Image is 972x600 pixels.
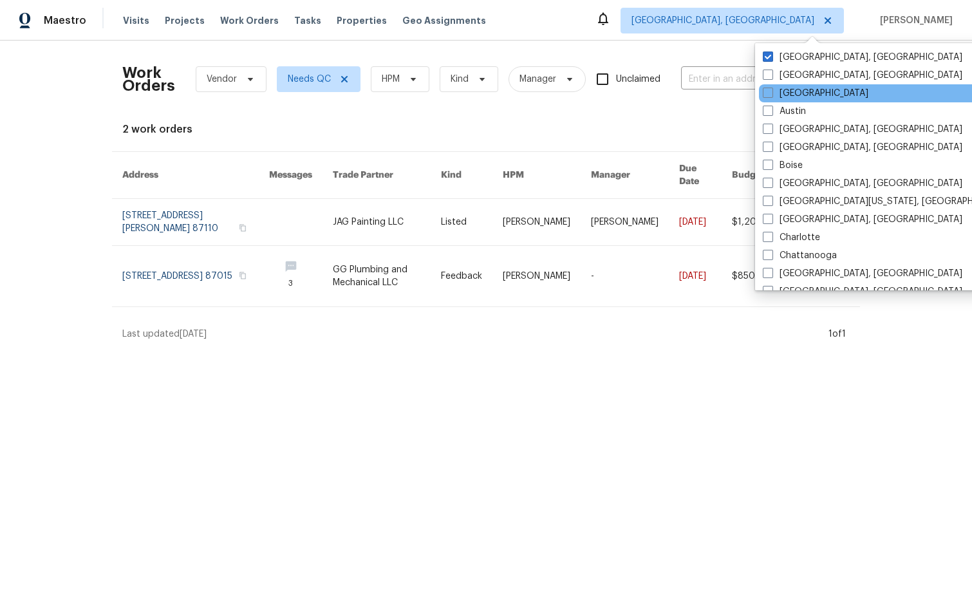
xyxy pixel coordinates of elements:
div: 2 work orders [122,123,850,136]
td: JAG Painting LLC [322,199,431,246]
h2: Work Orders [122,66,175,92]
th: Manager [581,152,669,199]
label: [GEOGRAPHIC_DATA], [GEOGRAPHIC_DATA] [763,141,962,154]
td: [PERSON_NAME] [492,246,581,307]
span: Work Orders [220,14,279,27]
label: [GEOGRAPHIC_DATA], [GEOGRAPHIC_DATA] [763,69,962,82]
label: [GEOGRAPHIC_DATA], [GEOGRAPHIC_DATA] [763,267,962,280]
span: Properties [337,14,387,27]
td: GG Plumbing and Mechanical LLC [322,246,431,307]
td: Feedback [431,246,492,307]
label: [GEOGRAPHIC_DATA], [GEOGRAPHIC_DATA] [763,51,962,64]
button: Copy Address [237,270,248,281]
span: Geo Assignments [402,14,486,27]
label: [GEOGRAPHIC_DATA] [763,87,868,100]
td: Listed [431,199,492,246]
td: - [581,246,669,307]
span: Needs QC [288,73,331,86]
span: [PERSON_NAME] [875,14,953,27]
label: Chattanooga [763,249,837,262]
div: 1 of 1 [828,328,846,341]
th: HPM [492,152,581,199]
label: [GEOGRAPHIC_DATA], [GEOGRAPHIC_DATA] [763,213,962,226]
span: Manager [519,73,556,86]
th: Messages [259,152,322,199]
td: [PERSON_NAME] [492,199,581,246]
label: [GEOGRAPHIC_DATA], [GEOGRAPHIC_DATA] [763,177,962,190]
label: [GEOGRAPHIC_DATA], [GEOGRAPHIC_DATA] [763,123,962,136]
span: [GEOGRAPHIC_DATA], [GEOGRAPHIC_DATA] [631,14,814,27]
span: Vendor [207,73,237,86]
label: [GEOGRAPHIC_DATA], [GEOGRAPHIC_DATA] [763,285,962,298]
th: Kind [431,152,492,199]
span: Unclaimed [616,73,660,86]
input: Enter in an address [681,70,810,89]
span: Maestro [44,14,86,27]
td: [PERSON_NAME] [581,199,669,246]
span: Projects [165,14,205,27]
span: Visits [123,14,149,27]
button: Copy Address [237,222,248,234]
span: Kind [451,73,469,86]
span: HPM [382,73,400,86]
span: [DATE] [180,330,207,339]
th: Due Date [669,152,722,199]
label: Austin [763,105,806,118]
div: Last updated [122,328,825,341]
span: Tasks [294,16,321,25]
th: Trade Partner [322,152,431,199]
label: Charlotte [763,231,820,244]
label: Boise [763,159,803,172]
th: Address [112,152,259,199]
th: Budget [722,152,787,199]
